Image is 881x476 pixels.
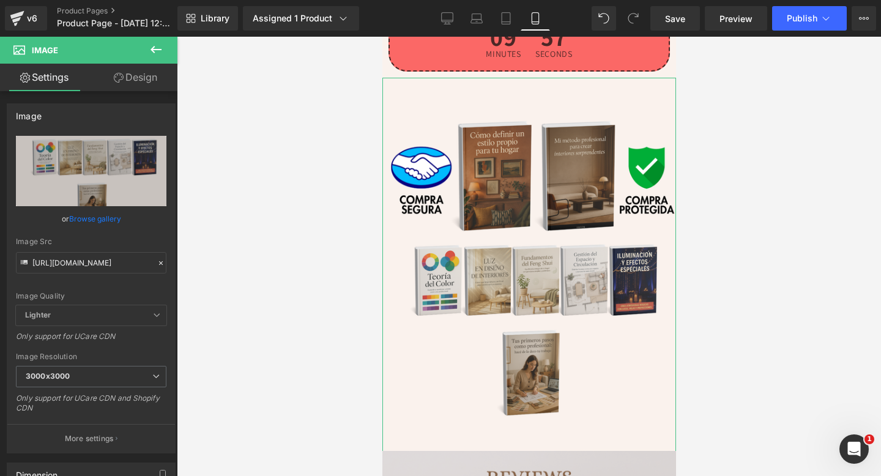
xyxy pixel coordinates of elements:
button: Redo [621,6,645,31]
div: Image [16,104,42,121]
b: 3000x3000 [26,371,70,381]
span: Image [32,45,58,55]
span: 1 [864,434,874,444]
a: Preview [705,6,767,31]
button: More settings [7,424,175,453]
div: v6 [24,10,40,26]
span: Seconds [153,13,190,21]
span: Minutes [103,13,138,21]
span: Product Page - [DATE] 12:33:29 [57,18,174,28]
div: Only support for UCare CDN [16,332,166,349]
div: Only support for UCare CDN and Shopify CDN [16,393,166,421]
a: Desktop [433,6,462,31]
a: Tablet [491,6,521,31]
a: Mobile [521,6,550,31]
a: Design [91,64,180,91]
span: Publish [787,13,817,23]
button: More [852,6,876,31]
a: Browse gallery [69,208,121,229]
p: More settings [65,433,114,444]
input: Link [16,252,166,273]
div: Image Src [16,237,166,246]
button: Publish [772,6,847,31]
iframe: Intercom live chat [839,434,869,464]
span: Preview [719,12,753,25]
div: Assigned 1 Product [253,12,349,24]
a: v6 [5,6,47,31]
b: Lighter [25,310,51,319]
a: Laptop [462,6,491,31]
div: or [16,212,166,225]
span: Library [201,13,229,24]
a: New Library [177,6,238,31]
div: Image Resolution [16,352,166,361]
div: Image Quality [16,292,166,300]
span: Save [665,12,685,25]
button: Undo [592,6,616,31]
a: Product Pages [57,6,198,16]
